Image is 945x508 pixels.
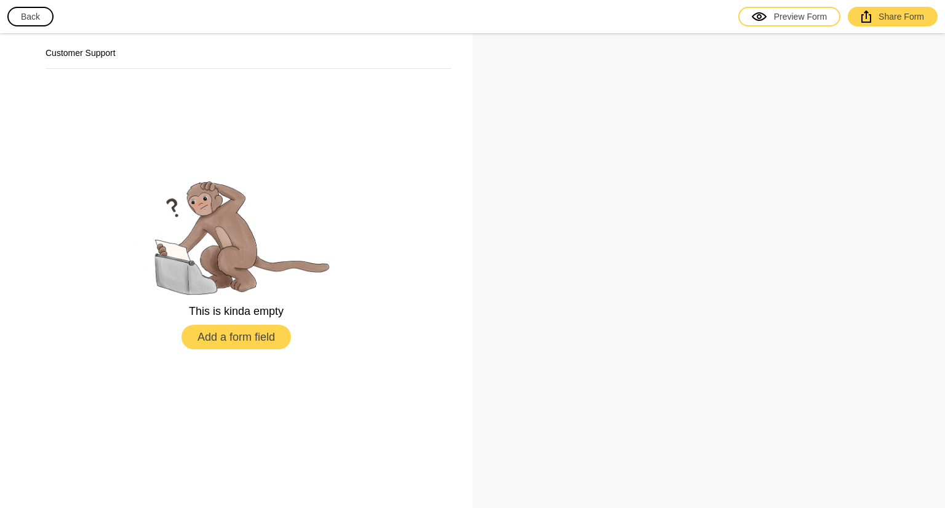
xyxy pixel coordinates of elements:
img: empty.png [126,172,347,297]
p: This is kinda empty [189,304,284,319]
h2: Customer Support [46,47,452,59]
a: Share Form [848,7,938,26]
div: Preview Form [752,10,827,23]
a: Preview Form [738,7,840,26]
button: Add a form field [183,326,290,348]
button: Back [7,7,54,26]
div: Share Form [861,10,924,23]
